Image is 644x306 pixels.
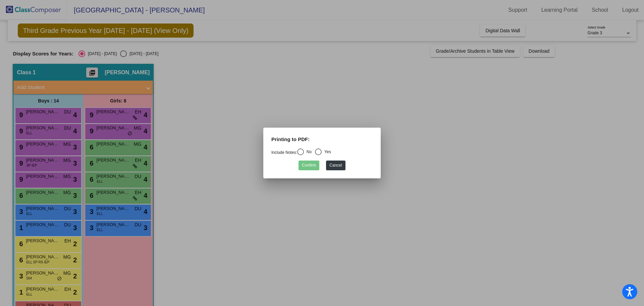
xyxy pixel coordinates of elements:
div: No [304,149,312,155]
mat-radio-group: Select an option [271,150,331,155]
label: Printing to PDF: [271,136,310,143]
button: Confirm [299,161,319,170]
div: Yes [322,149,331,155]
button: Cancel [326,161,345,170]
a: Include Notes: [271,150,297,155]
